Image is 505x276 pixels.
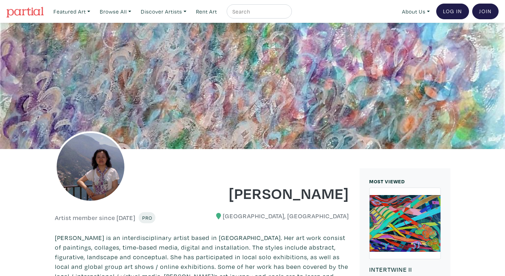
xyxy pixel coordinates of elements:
a: Featured Art [50,4,93,19]
a: Rent Art [193,4,220,19]
a: About Us [399,4,433,19]
input: Search [232,7,285,16]
a: Join [472,4,499,19]
h6: [GEOGRAPHIC_DATA], [GEOGRAPHIC_DATA] [207,212,349,220]
h1: [PERSON_NAME] [207,183,349,203]
a: Browse All [97,4,134,19]
img: phpThumb.php [55,131,126,203]
h6: Artist member since [DATE] [55,214,135,222]
a: Discover Artists [138,4,190,19]
span: Pro [142,214,152,221]
small: MOST VIEWED [369,178,405,185]
h6: INTERTWINE II [369,266,441,274]
a: Log In [436,4,469,19]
